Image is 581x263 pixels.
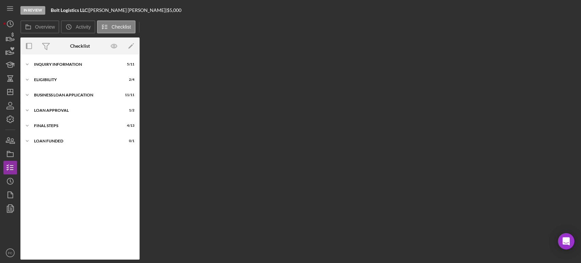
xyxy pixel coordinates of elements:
[34,62,117,66] div: INQUIRY INFORMATION
[8,251,13,255] text: FC
[34,139,117,143] div: LOAN FUNDED
[3,246,17,260] button: FC
[122,139,134,143] div: 0 / 1
[61,20,95,33] button: Activity
[20,20,59,33] button: Overview
[34,108,117,112] div: Loan Approval
[122,124,134,128] div: 4 / 13
[97,20,135,33] button: Checklist
[167,7,181,13] span: $5,000
[20,6,45,15] div: In Review
[34,124,117,128] div: Final Steps
[51,7,87,13] b: Bolt Logistics LLC
[89,7,167,13] div: [PERSON_NAME] [PERSON_NAME] |
[122,62,134,66] div: 5 / 11
[122,108,134,112] div: 1 / 2
[34,78,117,82] div: Eligibility
[558,233,574,249] div: Open Intercom Messenger
[122,78,134,82] div: 2 / 4
[112,24,131,30] label: Checklist
[35,24,55,30] label: Overview
[34,93,117,97] div: BUSINESS LOAN APPLICATION
[51,7,89,13] div: |
[76,24,91,30] label: Activity
[70,43,90,49] div: Checklist
[122,93,134,97] div: 11 / 11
